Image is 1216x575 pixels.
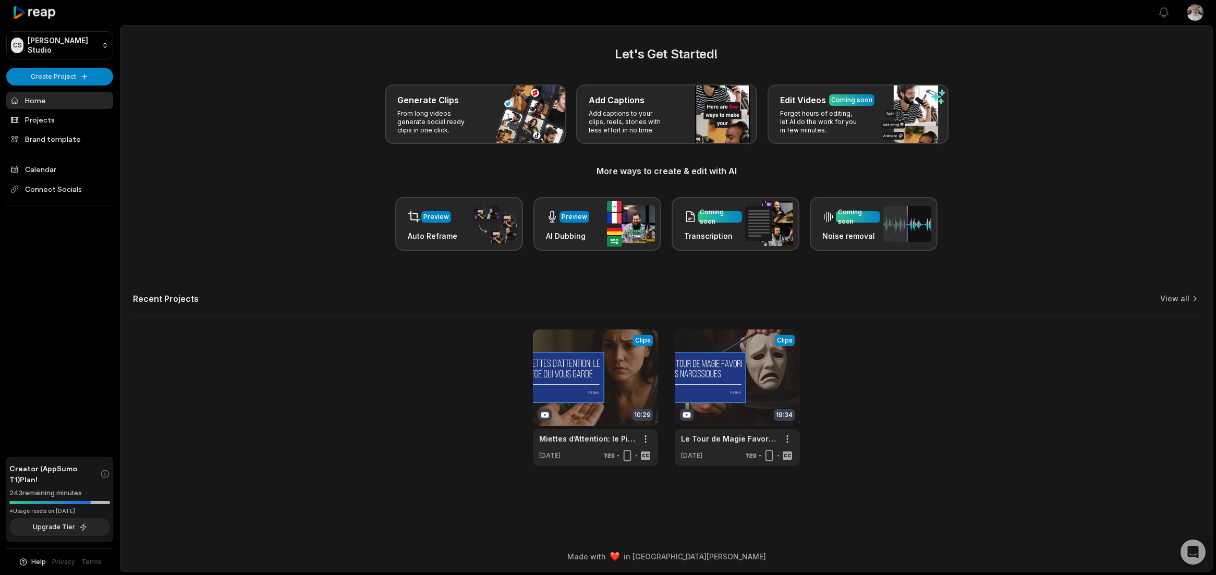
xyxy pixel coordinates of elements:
[883,206,931,242] img: noise_removal.png
[6,68,113,85] button: Create Project
[11,38,23,53] div: CS
[133,293,199,304] h2: Recent Projects
[780,94,826,106] h3: Edit Videos
[589,109,670,134] p: Add captions to your clips, reels, stories with less effort in no time.
[831,95,872,105] div: Coming soon
[133,45,1200,64] h2: Let's Get Started!
[9,507,110,515] div: *Usage resets on [DATE]
[6,92,113,109] a: Home
[6,180,113,199] span: Connect Socials
[408,230,457,241] h3: Auto Reframe
[562,212,587,222] div: Preview
[546,230,589,241] h3: AI Dubbing
[1160,293,1189,304] a: View all
[397,109,478,134] p: From long videos generate social ready clips in one click.
[469,204,517,244] img: auto_reframe.png
[9,463,100,485] span: Creator (AppSumo T1) Plan!
[81,557,102,567] a: Terms
[681,433,777,444] a: Le Tour de Magie Favori des Narcissiques
[18,557,46,567] button: Help
[745,201,793,246] img: transcription.png
[610,552,619,561] img: heart emoji
[6,161,113,178] a: Calendar
[28,36,98,55] p: [PERSON_NAME] Studio
[684,230,742,241] h3: Transcription
[9,488,110,498] div: 243 remaining minutes
[133,165,1200,177] h3: More ways to create & edit with AI
[607,201,655,247] img: ai_dubbing.png
[1181,540,1206,565] div: Open Intercom Messenger
[9,518,110,536] button: Upgrade Tier
[700,207,740,226] div: Coming soon
[539,433,635,444] a: Miettes d’Attention: le Piège qui vous Garde
[52,557,75,567] a: Privacy
[6,111,113,128] a: Projects
[6,130,113,148] a: Brand template
[397,94,459,106] h3: Generate Clips
[130,551,1203,562] div: Made with in [GEOGRAPHIC_DATA][PERSON_NAME]
[822,230,880,241] h3: Noise removal
[589,94,645,106] h3: Add Captions
[780,109,861,134] p: Forget hours of editing, let AI do the work for you in few minutes.
[838,207,878,226] div: Coming soon
[423,212,449,222] div: Preview
[31,557,46,567] span: Help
